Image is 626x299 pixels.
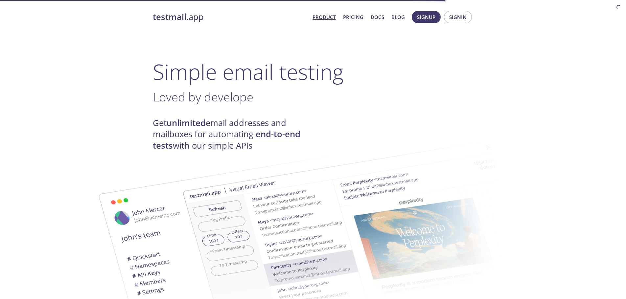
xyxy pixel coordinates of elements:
h4: Get email addresses and mailboxes for automating with our simple APIs [153,117,313,151]
a: Product [313,13,336,21]
button: Signup [412,11,441,23]
a: Docs [371,13,384,21]
strong: testmail [153,11,186,23]
strong: unlimited [167,117,206,129]
a: testmail.app [153,11,307,23]
button: Signin [444,11,472,23]
span: Signin [449,13,467,21]
span: Loved by develope [153,89,253,105]
strong: end-to-end tests [153,128,300,151]
a: Pricing [343,13,363,21]
h1: Simple email testing [153,59,474,84]
span: Signup [417,13,435,21]
a: Blog [391,13,405,21]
